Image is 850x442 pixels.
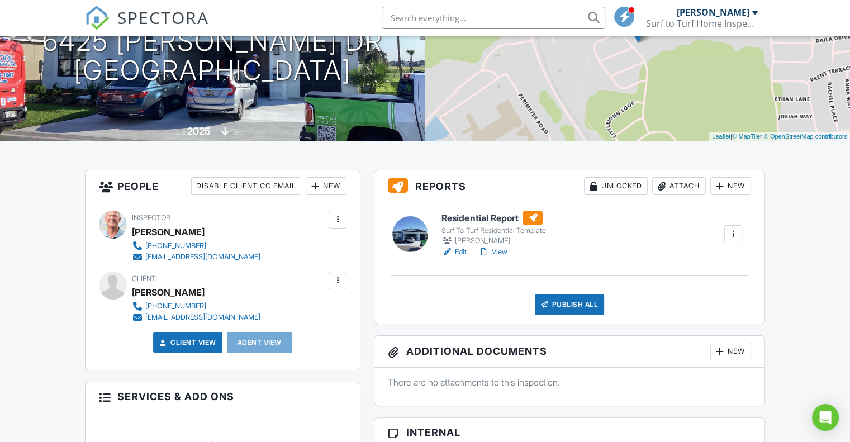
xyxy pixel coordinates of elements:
a: [PHONE_NUMBER] [132,240,260,251]
div: [EMAIL_ADDRESS][DOMAIN_NAME] [145,253,260,262]
span: Client [132,274,156,283]
input: Search everything... [382,7,605,29]
p: There are no attachments to this inspection. [388,376,751,388]
div: New [306,177,346,195]
a: [EMAIL_ADDRESS][DOMAIN_NAME] [132,312,260,323]
h1: 6425 [PERSON_NAME] Dr [GEOGRAPHIC_DATA] [42,27,383,86]
span: Inspector [132,213,170,222]
div: Surf To Turf Residential Template [441,226,545,235]
div: [PERSON_NAME] [132,224,205,240]
h6: Residential Report [441,211,545,225]
div: Open Intercom Messenger [812,404,839,431]
a: [PHONE_NUMBER] [132,301,260,312]
h3: People [86,170,360,202]
div: Surf to Turf Home Inspections [646,18,758,29]
a: © MapTiler [732,133,762,140]
div: [PHONE_NUMBER] [145,302,206,311]
span: SPECTORA [117,6,209,29]
div: [PERSON_NAME] [132,284,205,301]
a: Residential Report Surf To Turf Residential Template [PERSON_NAME] [441,211,545,246]
a: View [478,246,507,258]
a: [EMAIL_ADDRESS][DOMAIN_NAME] [132,251,260,263]
h3: Services & Add ons [86,382,360,411]
span: Built [173,128,186,136]
a: © OpenStreetMap contributors [764,133,847,140]
h3: Additional Documents [374,336,764,368]
a: Leaflet [712,133,730,140]
div: Publish All [535,294,605,315]
span: slab [231,128,243,136]
a: Edit [441,246,467,258]
img: The Best Home Inspection Software - Spectora [85,6,110,30]
div: [PHONE_NUMBER] [145,241,206,250]
div: 2025 [187,125,211,137]
div: Disable Client CC Email [191,177,301,195]
div: [EMAIL_ADDRESS][DOMAIN_NAME] [145,313,260,322]
div: [PERSON_NAME] [677,7,749,18]
a: Client View [157,337,216,348]
div: New [710,177,751,195]
div: Attach [652,177,706,195]
a: SPECTORA [85,15,209,39]
div: Unlocked [584,177,648,195]
div: [PERSON_NAME] [441,235,545,246]
div: | [709,132,850,141]
h3: Reports [374,170,764,202]
div: New [710,343,751,360]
